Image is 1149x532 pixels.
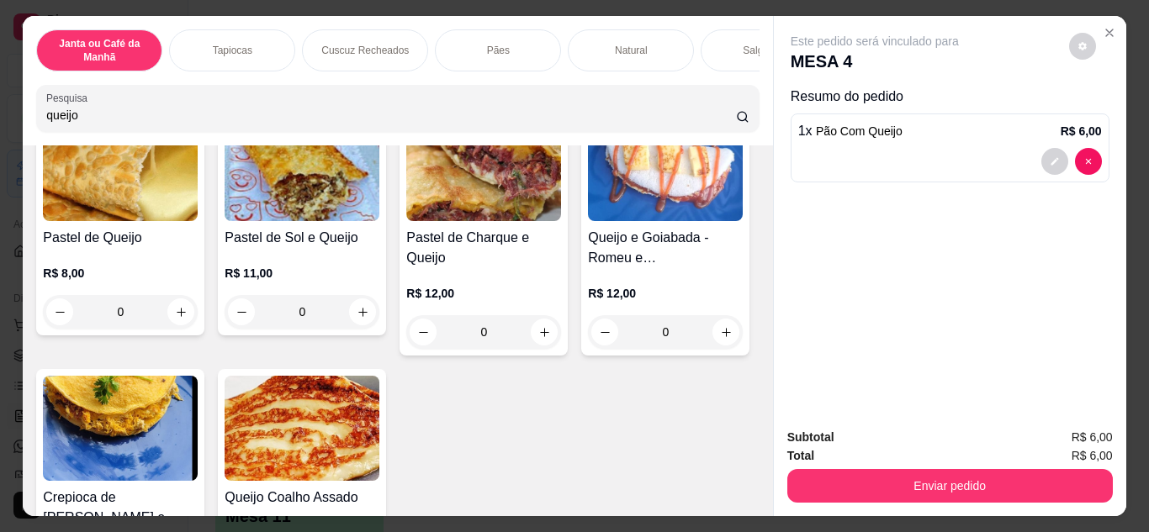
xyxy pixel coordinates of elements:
button: decrease-product-quantity [228,298,255,325]
button: decrease-product-quantity [591,319,618,345]
h4: Crepioca de [PERSON_NAME] e [PERSON_NAME] [43,487,198,528]
strong: Subtotal [787,430,834,444]
img: product-image [225,376,379,481]
button: decrease-product-quantity [1041,148,1068,175]
button: decrease-product-quantity [46,298,73,325]
p: R$ 11,00 [225,265,379,282]
button: decrease-product-quantity [410,319,437,345]
span: Pão Com Queijo [816,124,903,138]
p: Pães [487,44,510,57]
h4: Pastel de Charque e Queijo [406,228,561,268]
button: decrease-product-quantity [1069,33,1096,60]
p: Cuscuz Recheados [321,44,409,57]
h4: Pastel de Sol e Queijo [225,228,379,248]
p: 1 x [798,121,903,141]
span: R$ 6,00 [1072,446,1113,465]
button: Enviar pedido [787,469,1113,503]
p: Tapiocas [213,44,252,57]
input: Pesquisa [46,107,736,124]
p: Janta ou Café da Manhã [50,37,148,64]
p: R$ 12,00 [588,285,743,302]
img: product-image [225,116,379,221]
button: Close [1096,19,1123,46]
label: Pesquisa [46,91,93,105]
p: Este pedido será vinculado para [791,33,959,50]
button: increase-product-quantity [167,298,194,325]
button: increase-product-quantity [712,319,739,345]
button: decrease-product-quantity [1075,148,1102,175]
p: MESA 4 [791,50,959,73]
p: Salgados [743,44,785,57]
h4: Pastel de Queijo [43,228,198,248]
h4: Queijo Coalho Assado [225,487,379,508]
p: R$ 12,00 [406,285,561,302]
img: product-image [43,376,198,481]
p: R$ 6,00 [1061,123,1102,140]
img: product-image [588,116,743,221]
img: product-image [406,116,561,221]
p: Natural [615,44,648,57]
p: Resumo do pedido [791,87,1109,107]
span: R$ 6,00 [1072,428,1113,446]
p: R$ 8,00 [43,265,198,282]
img: product-image [43,116,198,221]
button: increase-product-quantity [349,298,376,325]
h4: Queijo e Goiabada - Romeu e [PERSON_NAME] [588,228,743,268]
strong: Total [787,449,814,462]
button: increase-product-quantity [531,319,558,345]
